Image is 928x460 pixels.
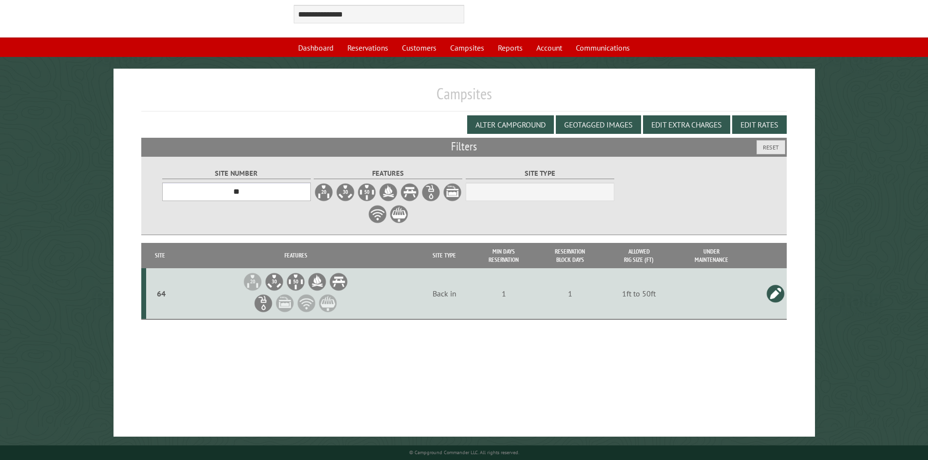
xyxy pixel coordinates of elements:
li: 20A Electrical Hookup [243,272,263,292]
th: Min Days Reservation [471,243,537,268]
a: Edit this campsite [766,284,785,303]
th: Features [174,243,418,268]
div: 1 [538,289,602,298]
label: Sewer Hookup [443,183,462,202]
button: Reset [757,140,785,154]
th: Allowed Rig Size (ft) [603,243,675,268]
label: Firepit [379,183,398,202]
label: WiFi Service [368,204,387,224]
li: WiFi Service [297,294,316,313]
button: Alter Campground [467,115,554,134]
div: 64 [150,289,172,298]
div: 1ft to 50ft [605,289,674,298]
li: Sewer Hookup [275,294,295,313]
button: Geotagged Images [556,115,641,134]
li: Grill [318,294,338,313]
li: Water Hookup [254,294,273,313]
button: Edit Rates [732,115,787,134]
h2: Filters [141,138,787,156]
label: Site Number [162,168,311,179]
li: Firepit [307,272,327,292]
th: Under Maintenance [675,243,748,268]
label: 50A Electrical Hookup [357,183,377,202]
div: 1 [472,289,535,298]
label: 20A Electrical Hookup [314,183,334,202]
a: Dashboard [292,38,340,57]
label: Grill [389,204,409,224]
button: Edit Extra Charges [643,115,730,134]
a: Reports [492,38,529,57]
label: Picnic Table [400,183,419,202]
a: Communications [570,38,636,57]
label: 30A Electrical Hookup [336,183,355,202]
small: © Campground Commander LLC. All rights reserved. [409,449,519,456]
a: Reservations [341,38,394,57]
a: Customers [396,38,442,57]
h1: Campsites [141,84,787,111]
a: Campsites [444,38,490,57]
a: Account [530,38,568,57]
li: Picnic Table [329,272,348,292]
th: Reservation Block Days [537,243,603,268]
label: Features [314,168,462,179]
th: Site Type [417,243,471,268]
div: Back in [419,289,469,298]
th: Site [146,243,174,268]
li: 50A Electrical Hookup [286,272,305,292]
li: 30A Electrical Hookup [265,272,284,292]
label: Site Type [466,168,614,179]
label: Water Hookup [421,183,441,202]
